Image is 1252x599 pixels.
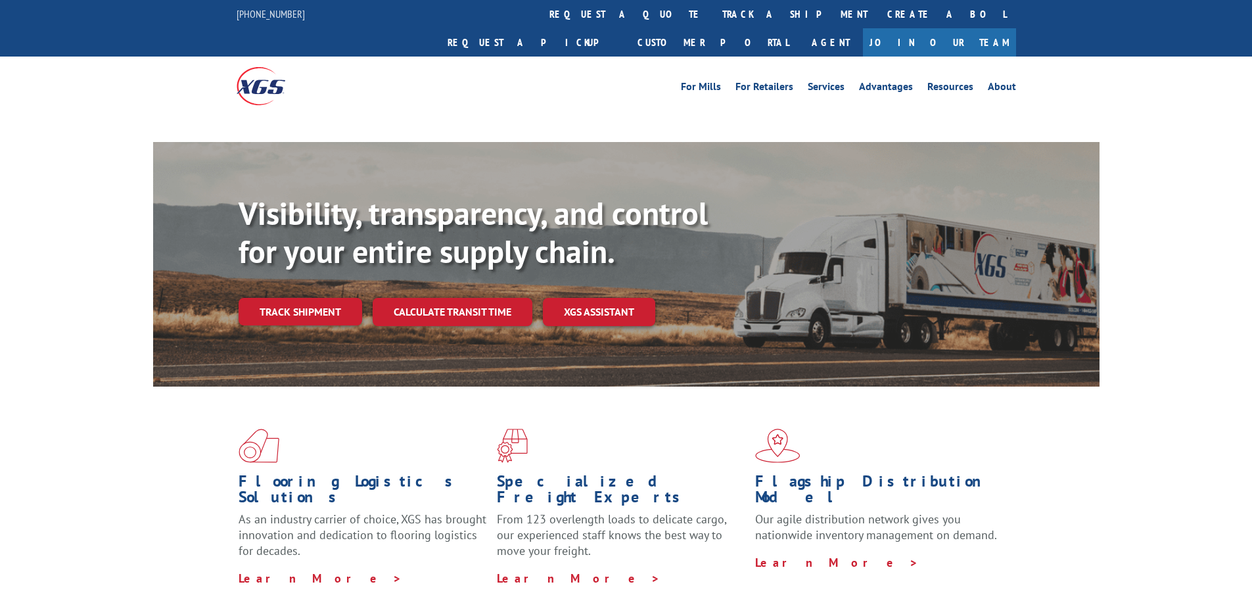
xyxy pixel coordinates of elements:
[808,82,845,96] a: Services
[628,28,799,57] a: Customer Portal
[755,555,919,570] a: Learn More >
[497,512,745,570] p: From 123 overlength loads to delicate cargo, our experienced staff knows the best way to move you...
[799,28,863,57] a: Agent
[755,429,800,463] img: xgs-icon-flagship-distribution-model-red
[543,298,655,326] a: XGS ASSISTANT
[373,298,532,326] a: Calculate transit time
[239,193,708,272] b: Visibility, transparency, and control for your entire supply chain.
[239,298,362,325] a: Track shipment
[735,82,793,96] a: For Retailers
[438,28,628,57] a: Request a pickup
[755,512,997,542] span: Our agile distribution network gives you nationwide inventory management on demand.
[497,429,528,463] img: xgs-icon-focused-on-flooring-red
[988,82,1016,96] a: About
[239,512,486,558] span: As an industry carrier of choice, XGS has brought innovation and dedication to flooring logistics...
[681,82,721,96] a: For Mills
[239,429,279,463] img: xgs-icon-total-supply-chain-intelligence-red
[239,473,487,512] h1: Flooring Logistics Solutions
[239,571,402,586] a: Learn More >
[497,473,745,512] h1: Specialized Freight Experts
[927,82,973,96] a: Resources
[755,473,1004,512] h1: Flagship Distribution Model
[497,571,661,586] a: Learn More >
[237,7,305,20] a: [PHONE_NUMBER]
[859,82,913,96] a: Advantages
[863,28,1016,57] a: Join Our Team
